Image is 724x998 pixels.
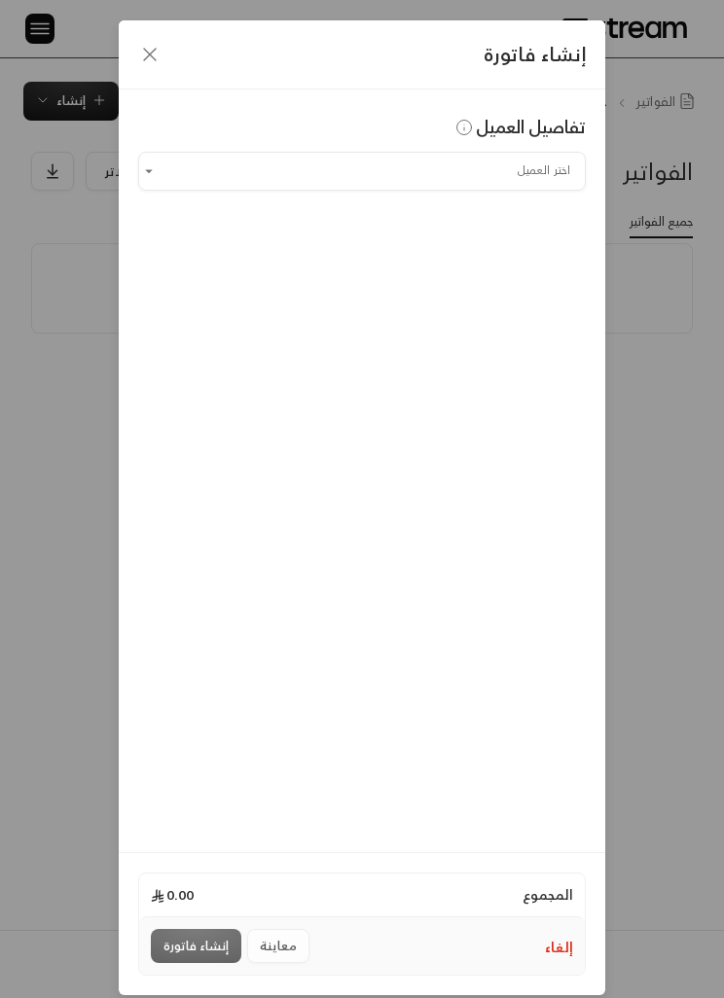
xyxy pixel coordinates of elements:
span: 0.00 [151,885,194,905]
span: إنشاء فاتورة [484,37,586,71]
span: المجموع [523,885,573,905]
button: Open [138,160,160,182]
button: إلغاء [545,938,573,957]
span: تفاصيل العميل [452,111,586,142]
